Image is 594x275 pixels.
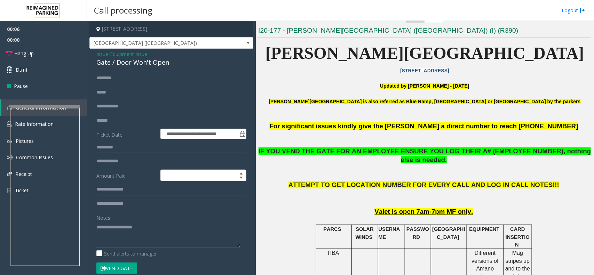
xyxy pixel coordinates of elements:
span: . [445,156,447,163]
span: Decrease value [236,176,246,181]
span: Hang Up [14,50,34,57]
span: Issue [96,50,108,58]
img: 'icon' [7,139,12,143]
span: Pause [14,82,28,90]
label: Notes: [96,212,111,221]
span: PARCS [323,226,341,232]
button: Vend Gate [96,262,137,274]
label: Send alerts to manager [96,250,157,257]
span: EQUIPMENT [469,226,500,232]
img: 'icon' [7,187,11,194]
span: SOLAR WINDS [356,226,374,240]
span: IF YOU VEND THE GATE FOR AN EMPLOYEE ENSURE YOU LOG THEIR A# (EMPLOYEE NUMBER), nothing else is n... [259,147,591,163]
a: Logout [562,7,585,14]
img: logout [580,7,585,14]
img: 'icon' [7,121,11,127]
span: Dtmf [16,66,27,73]
span: [PERSON_NAME][GEOGRAPHIC_DATA] [266,44,584,62]
div: Gate / Door Won't Open [96,58,246,67]
a: [STREET_ADDRESS] [400,68,449,73]
span: Equipment Issue [110,50,147,58]
span: Increase value [236,170,246,176]
label: Amount Paid: [95,170,159,181]
span: [GEOGRAPHIC_DATA] ([GEOGRAPHIC_DATA]) [90,38,220,49]
span: - [108,51,147,57]
img: 'icon' [7,155,13,160]
span: Toggle popup [238,129,246,139]
span: For significant issues kindly give the [PERSON_NAME] a direct number to reach [PHONE_NUMBER] [269,122,578,130]
span: ATTEMPT TO GET LOCATION NUMBER FOR EVERY CALL AND LOG IN CALL NOTES!!! [288,181,559,188]
label: Ticket Date: [95,129,159,139]
b: [PERSON_NAME][GEOGRAPHIC_DATA] is also referred as Blue Ramp, [GEOGRAPHIC_DATA] or [GEOGRAPHIC_DA... [269,99,581,104]
span: USERNAME [379,226,400,240]
h3: Call processing [90,2,156,19]
span: Valet is open 7am-7pm MF only. [375,208,473,215]
a: General Information [1,99,87,116]
span: TIBA [327,250,339,256]
h4: [STREET_ADDRESS] [89,21,253,37]
span: PASSWORD [406,226,429,240]
span: General Information [16,104,66,111]
span: [GEOGRAPHIC_DATA] [432,226,465,240]
img: 'icon' [7,105,12,110]
img: 'icon' [7,172,12,176]
font: Updated by [PERSON_NAME] - [DATE] [380,83,469,89]
h3: I20-177 - [PERSON_NAME][GEOGRAPHIC_DATA] ([GEOGRAPHIC_DATA]) (I) (R390) [258,26,591,38]
span: CARD INSERTION [506,226,530,248]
